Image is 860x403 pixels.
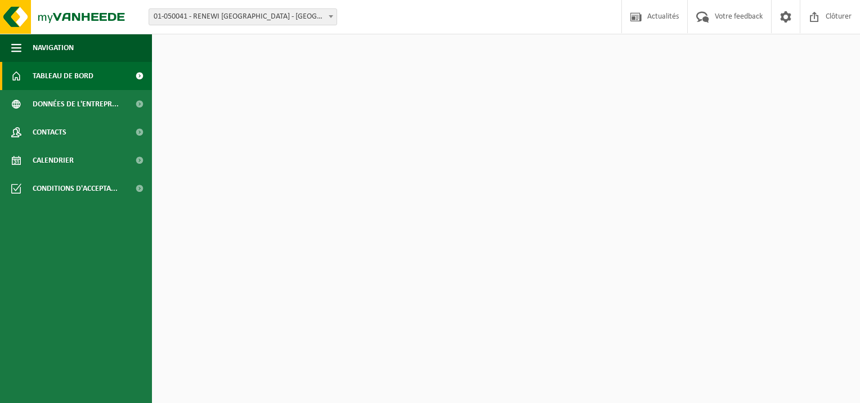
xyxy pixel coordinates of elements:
span: 01-050041 - RENEWI BELGIUM - SERAING - SERAING [149,8,337,25]
span: Données de l'entrepr... [33,90,119,118]
span: 01-050041 - RENEWI BELGIUM - SERAING - SERAING [149,9,337,25]
span: Contacts [33,118,66,146]
span: Navigation [33,34,74,62]
span: Calendrier [33,146,74,174]
span: Conditions d'accepta... [33,174,118,203]
span: Tableau de bord [33,62,93,90]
